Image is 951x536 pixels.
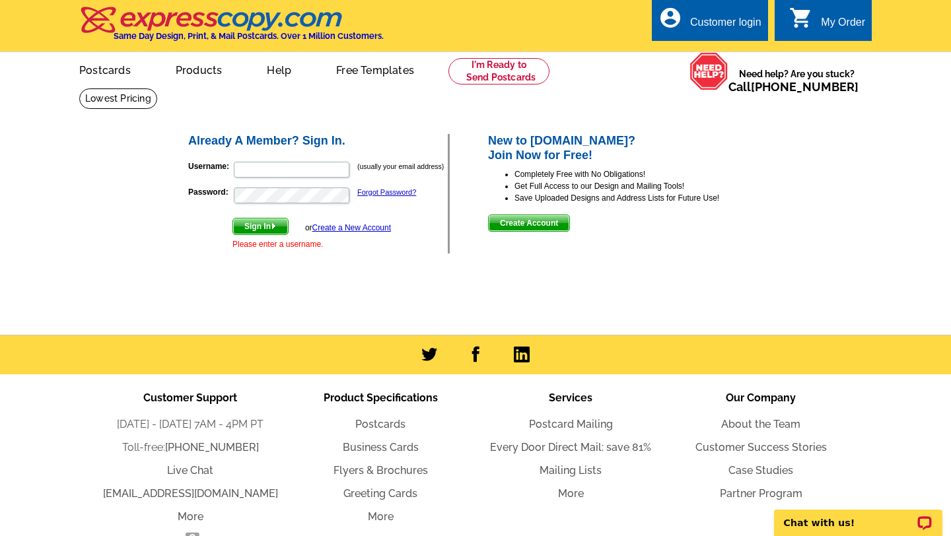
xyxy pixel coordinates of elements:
[188,160,232,172] label: Username:
[357,162,444,170] small: (usually your email address)
[343,487,417,500] a: Greeting Cards
[728,80,859,94] span: Call
[490,441,651,453] a: Every Door Direct Mail: save 81%
[728,464,793,477] a: Case Studies
[789,15,865,31] a: shopping_cart My Order
[540,464,602,477] a: Mailing Lists
[728,67,865,94] span: Need help? Are you stuck?
[79,16,384,41] a: Same Day Design, Print, & Mail Postcards. Over 1 Million Customers.
[751,80,859,94] a: [PHONE_NUMBER]
[188,186,232,198] label: Password:
[514,180,765,192] li: Get Full Access to our Design and Mailing Tools!
[233,218,288,234] span: Sign In
[155,53,244,84] a: Products
[167,464,213,477] a: Live Chat
[821,17,865,35] div: My Order
[58,53,152,84] a: Postcards
[165,441,259,453] a: [PHONE_NUMBER]
[178,510,203,523] a: More
[726,391,796,404] span: Our Company
[765,494,951,536] iframe: LiveChat chat widget
[514,192,765,204] li: Save Uploaded Designs and Address Lists for Future Use!
[334,464,428,477] a: Flyers & Brochures
[658,6,682,30] i: account_circle
[690,17,761,35] div: Customer login
[312,223,391,232] a: Create a New Account
[658,15,761,31] a: account_circle Customer login
[357,188,416,196] a: Forgot Password?
[188,134,448,149] h2: Already A Member? Sign In.
[114,31,384,41] h4: Same Day Design, Print, & Mail Postcards. Over 1 Million Customers.
[232,238,391,250] div: Please enter a username.
[368,510,394,523] a: More
[95,440,285,455] li: Toll-free:
[271,223,277,229] img: button-next-arrow-white.png
[549,391,592,404] span: Services
[355,418,405,430] a: Postcards
[489,215,569,231] span: Create Account
[315,53,435,84] a: Free Templates
[305,222,391,234] div: or
[324,391,438,404] span: Product Specifications
[488,134,765,162] h2: New to [DOMAIN_NAME]? Join Now for Free!
[488,215,570,232] button: Create Account
[232,218,289,235] button: Sign In
[689,52,728,90] img: help
[343,441,419,453] a: Business Cards
[695,441,827,453] a: Customer Success Stories
[514,168,765,180] li: Completely Free with No Obligations!
[143,391,237,404] span: Customer Support
[529,418,613,430] a: Postcard Mailing
[95,417,285,432] li: [DATE] - [DATE] 7AM - 4PM PT
[789,6,813,30] i: shopping_cart
[721,418,800,430] a: About the Team
[720,487,802,500] a: Partner Program
[246,53,312,84] a: Help
[558,487,584,500] a: More
[103,487,278,500] a: [EMAIL_ADDRESS][DOMAIN_NAME]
